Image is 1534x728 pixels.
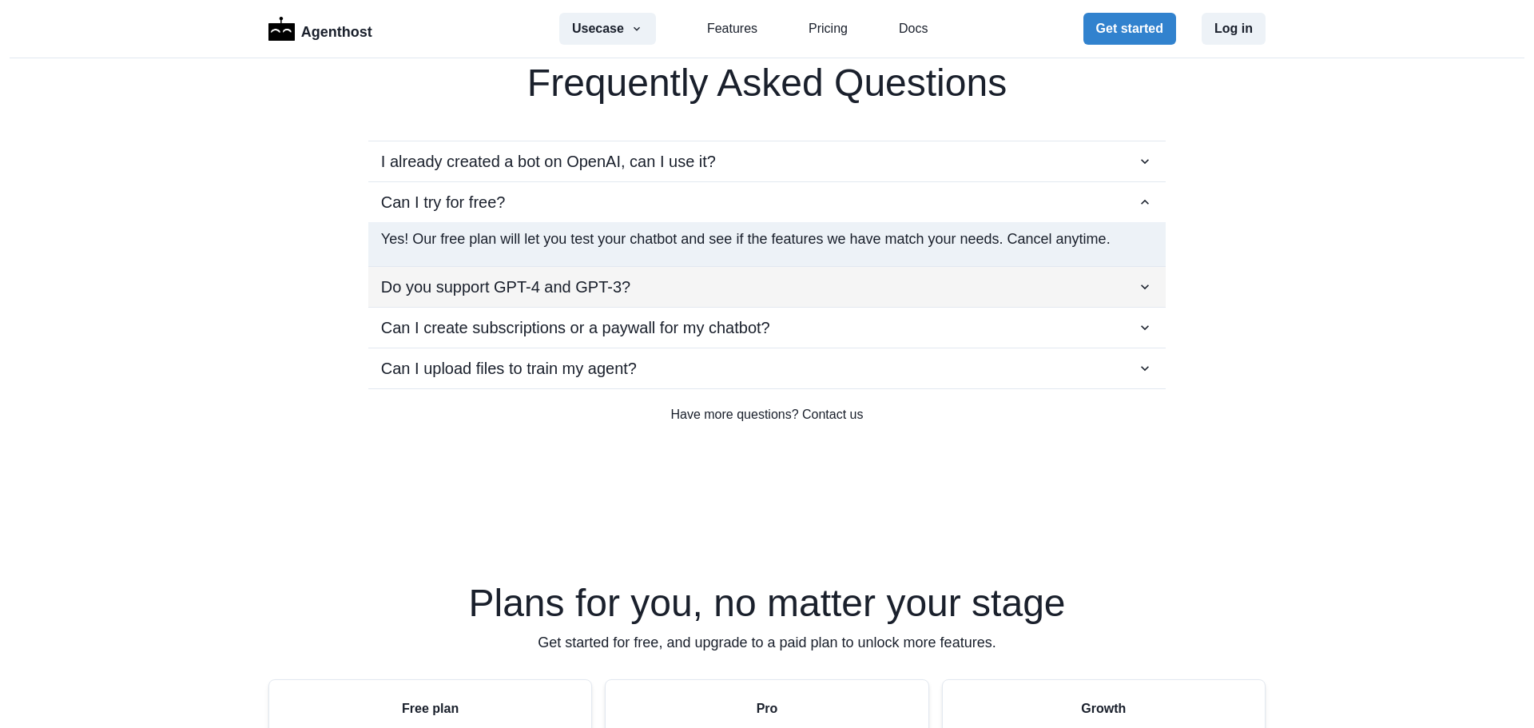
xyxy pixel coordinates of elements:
p: Can I try for free? [381,190,506,214]
button: I already created a bot on OpenAI, can I use it? [368,141,1166,181]
a: Pricing [809,19,848,38]
p: Agenthost [301,15,372,43]
p: Can I create subscriptions or a paywall for my chatbot? [381,316,770,340]
p: Growth [1081,699,1126,718]
a: Features [707,19,757,38]
h2: Plans for you, no matter your stage [268,584,1266,623]
button: Log in [1202,13,1266,45]
button: Usecase [559,13,656,45]
a: Have more questions? Contact us [268,405,1266,424]
h2: Frequently Asked Questions [268,64,1266,102]
p: Can I upload files to train my agent? [381,356,637,380]
button: Can I try for free? [368,182,1166,222]
img: Logo [268,17,295,41]
button: Can I upload files to train my agent? [368,348,1166,388]
a: LogoAgenthost [268,15,372,43]
p: Get started for free, and upgrade to a paid plan to unlock more features. [268,632,1266,654]
p: Yes! Our free plan will let you test your chatbot and see if the features we have match your need... [381,229,1153,250]
p: I already created a bot on OpenAI, can I use it? [381,149,716,173]
p: Pro [757,699,778,718]
a: Docs [899,19,928,38]
button: Can I create subscriptions or a paywall for my chatbot? [368,308,1166,348]
p: Do you support GPT-4 and GPT-3? [381,275,630,299]
p: Free plan [402,699,459,718]
div: Can I try for free? [368,222,1166,266]
button: Get started [1083,13,1176,45]
button: Do you support GPT-4 and GPT-3? [368,267,1166,307]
